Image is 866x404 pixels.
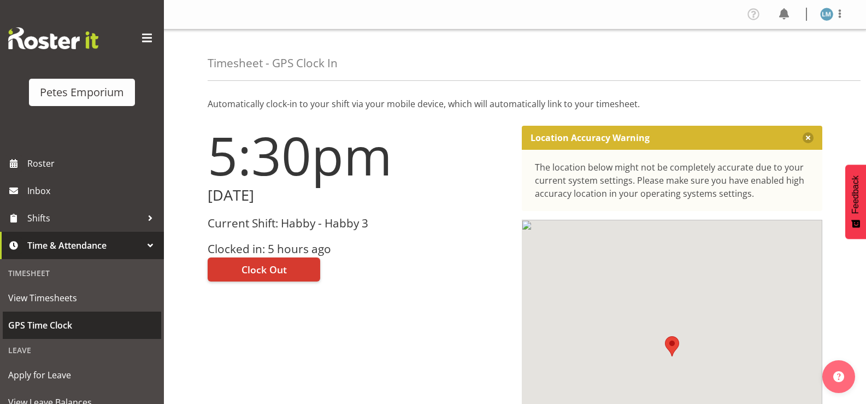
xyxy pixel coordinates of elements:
button: Feedback - Show survey [845,165,866,239]
span: GPS Time Clock [8,317,156,333]
span: View Timesheets [8,290,156,306]
img: lianne-morete5410.jpg [820,8,833,21]
h3: Clocked in: 5 hours ago [208,243,509,255]
span: Apply for Leave [8,367,156,383]
button: Clock Out [208,257,320,282]
div: Leave [3,339,161,361]
h4: Timesheet - GPS Clock In [208,57,338,69]
a: Apply for Leave [3,361,161,389]
img: Rosterit website logo [8,27,98,49]
span: Inbox [27,183,158,199]
p: Location Accuracy Warning [531,132,650,143]
span: Feedback [851,175,861,214]
h3: Current Shift: Habby - Habby 3 [208,217,509,230]
span: Roster [27,155,158,172]
button: Close message [803,132,814,143]
h2: [DATE] [208,187,509,204]
a: View Timesheets [3,284,161,312]
div: The location below might not be completely accurate due to your current system settings. Please m... [535,161,810,200]
span: Shifts [27,210,142,226]
a: GPS Time Clock [3,312,161,339]
div: Petes Emporium [40,84,124,101]
img: help-xxl-2.png [833,371,844,382]
p: Automatically clock-in to your shift via your mobile device, which will automatically link to you... [208,97,822,110]
div: Timesheet [3,262,161,284]
span: Clock Out [241,262,287,277]
h1: 5:30pm [208,126,509,185]
span: Time & Attendance [27,237,142,254]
